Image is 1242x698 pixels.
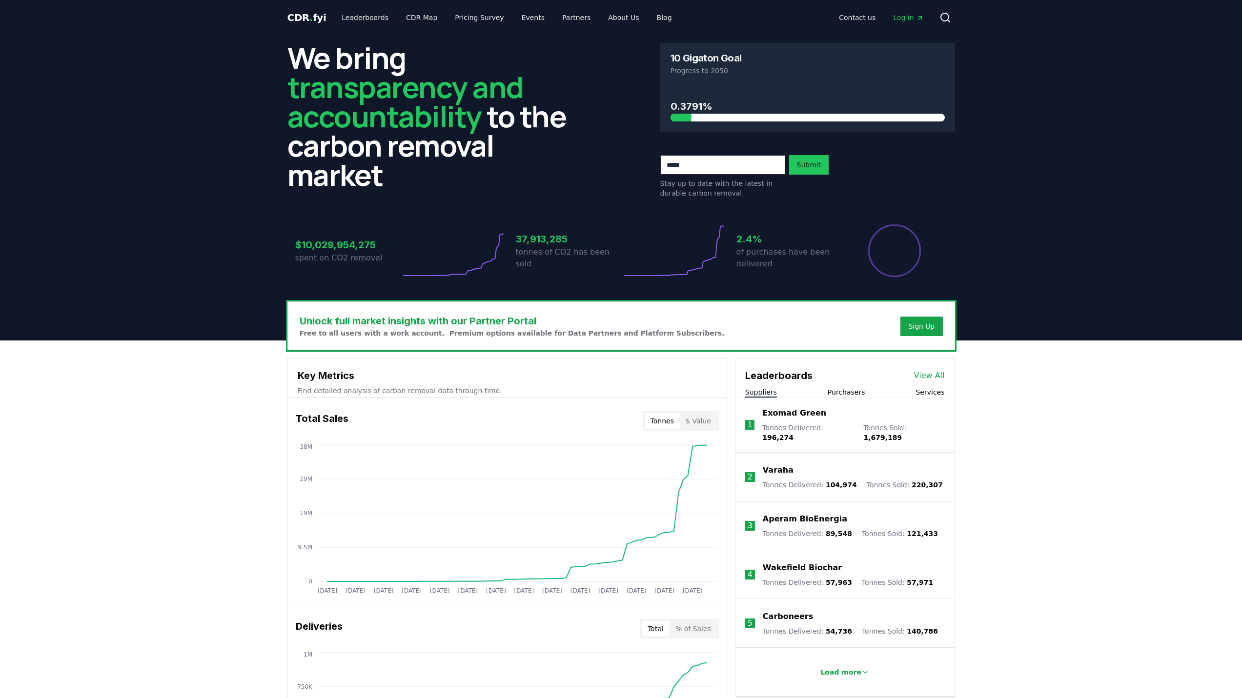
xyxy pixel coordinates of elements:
a: Log in [885,9,931,26]
p: Free to all users with a work account. Premium options available for Data Partners and Platform S... [300,328,725,338]
span: . [309,12,313,23]
tspan: [DATE] [429,587,449,594]
p: Tonnes Sold : [862,578,933,587]
a: Exomad Green [762,407,826,419]
a: Aperam BioEnergia [763,513,847,525]
tspan: [DATE] [598,587,618,594]
tspan: [DATE] [514,587,534,594]
tspan: [DATE] [402,587,422,594]
p: Progress to 2050 [671,66,945,76]
tspan: 29M [300,476,312,482]
h3: Unlock full market insights with our Partner Portal [300,314,725,328]
span: 57,971 [907,578,933,586]
a: About Us [600,9,647,26]
tspan: [DATE] [570,587,590,594]
p: 2 [748,471,753,483]
a: CDR.fyi [287,11,326,24]
p: Stay up to date with the latest in durable carbon removal. [660,179,785,198]
a: Partners [554,9,598,26]
div: Percentage of sales delivered [867,223,922,278]
tspan: [DATE] [654,587,674,594]
p: Tonnes Sold : [863,423,944,442]
tspan: [DATE] [542,587,562,594]
tspan: 750K [297,683,313,690]
h3: 37,913,285 [516,232,621,246]
p: 4 [748,569,753,580]
h3: Deliveries [296,619,343,638]
a: Contact us [831,9,883,26]
span: 104,974 [826,481,857,489]
span: 220,307 [912,481,943,489]
tspan: [DATE] [458,587,478,594]
tspan: [DATE] [486,587,506,594]
span: 57,963 [826,578,852,586]
p: Tonnes Delivered : [763,626,852,636]
h3: Leaderboards [745,368,813,383]
button: % of Sales [670,621,717,637]
a: Pricing Survey [447,9,511,26]
span: 196,274 [762,434,794,441]
p: tonnes of CO2 has been sold [516,246,621,270]
h3: Key Metrics [298,368,717,383]
tspan: [DATE] [317,587,337,594]
p: Tonnes Sold : [867,480,943,490]
button: $ Value [680,413,717,429]
a: Events [514,9,552,26]
a: Leaderboards [334,9,396,26]
tspan: [DATE] [346,587,366,594]
span: Log in [893,13,923,22]
p: spent on CO2 removal [295,252,401,264]
h3: 0.3791% [671,99,945,114]
a: CDR Map [398,9,445,26]
h3: $10,029,954,275 [295,238,401,252]
tspan: 1M [304,651,312,658]
p: Load more [820,667,861,677]
span: 121,433 [907,530,938,538]
button: Load more [813,662,877,682]
span: 54,736 [826,627,852,635]
p: Find detailed analysis of carbon removal data through time. [298,386,717,396]
p: Tonnes Delivered : [763,529,852,538]
button: Submit [789,155,829,175]
span: CDR fyi [287,12,326,23]
a: Wakefield Biochar [763,562,842,574]
a: Varaha [763,464,794,476]
button: Tonnes [645,413,680,429]
span: 140,786 [907,627,938,635]
p: 1 [747,419,752,431]
button: Purchasers [828,387,865,397]
tspan: 0 [308,578,312,585]
tspan: [DATE] [626,587,646,594]
tspan: 38M [300,443,312,450]
h3: 2.4% [736,232,842,246]
span: transparency and accountability [287,67,523,136]
button: Suppliers [745,387,777,397]
p: 5 [748,618,753,629]
a: Carboneers [763,611,813,622]
nav: Main [831,9,931,26]
tspan: 19M [300,510,312,517]
nav: Main [334,9,679,26]
button: Total [642,621,670,637]
p: Tonnes Sold : [862,626,938,636]
p: Tonnes Delivered : [763,578,852,587]
a: View All [914,370,945,381]
tspan: 9.5M [298,544,312,551]
span: 1,679,189 [863,434,902,441]
button: Services [916,387,944,397]
div: Sign Up [908,321,935,331]
h2: We bring to the carbon removal market [287,43,582,189]
p: Tonnes Delivered : [763,480,857,490]
tspan: [DATE] [373,587,393,594]
tspan: [DATE] [682,587,702,594]
p: of purchases have been delivered [736,246,842,270]
p: Tonnes Sold : [862,529,938,538]
p: 3 [748,520,753,532]
button: Sign Up [900,317,942,336]
a: Blog [649,9,680,26]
